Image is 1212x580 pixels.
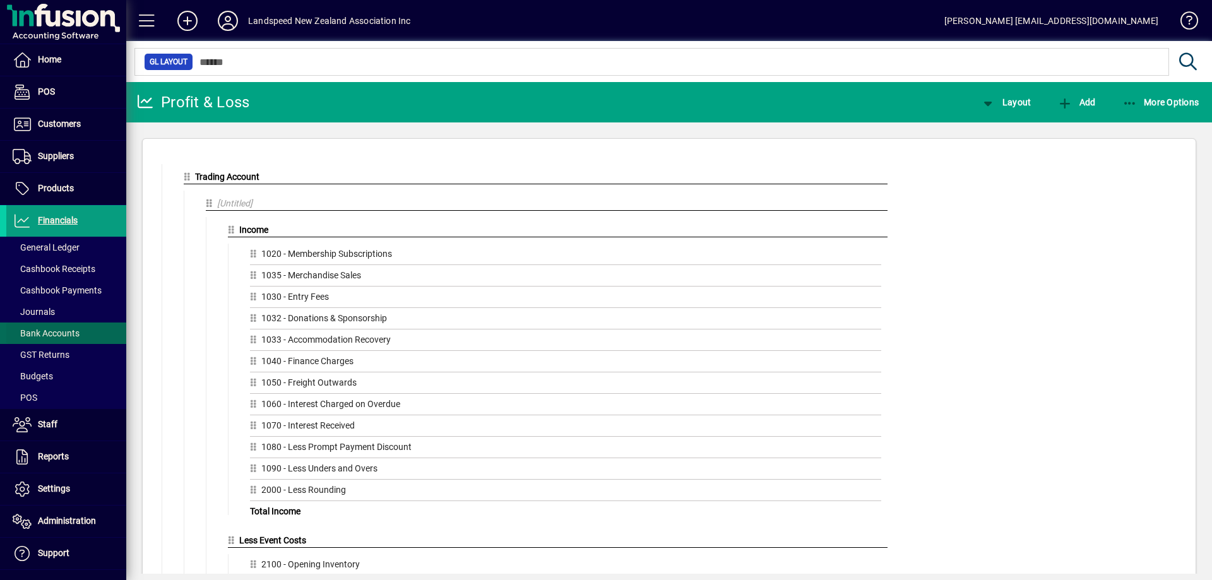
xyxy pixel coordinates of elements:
[13,307,55,317] span: Journals
[1122,97,1199,107] span: More Options
[13,350,69,360] span: GST Returns
[13,371,53,381] span: Budgets
[6,323,126,344] a: Bank Accounts
[38,419,57,429] span: Staff
[944,11,1158,31] div: [PERSON_NAME] [EMAIL_ADDRESS][DOMAIN_NAME]
[38,54,61,64] span: Home
[6,76,126,108] a: POS
[6,365,126,387] a: Budgets
[13,285,102,295] span: Cashbook Payments
[38,483,70,494] span: Settings
[217,198,252,208] span: [Untitled]
[167,9,208,32] button: Add
[150,56,187,68] span: GL Layout
[6,109,126,140] a: Customers
[250,312,881,329] div: 1032 - Donations & Sponsorship
[250,355,881,372] div: 1040 - Finance Charges
[6,506,126,537] a: Administration
[38,183,74,193] span: Products
[208,9,248,32] button: Profile
[6,344,126,365] a: GST Returns
[38,451,69,461] span: Reports
[250,376,881,394] div: 1050 - Freight Outwards
[250,483,881,501] div: 2000 - Less Rounding
[6,44,126,76] a: Home
[250,247,881,265] div: 1020 - Membership Subscriptions
[980,97,1031,107] span: Layout
[1171,3,1196,44] a: Knowledge Base
[250,419,881,437] div: 1070 - Interest Received
[6,409,126,441] a: Staff
[6,141,126,172] a: Suppliers
[6,538,126,569] a: Support
[6,473,126,505] a: Settings
[6,237,126,258] a: General Ledger
[195,172,259,182] span: Trading Account
[250,290,881,308] div: 1030 - Entry Fees
[38,86,55,97] span: POS
[6,280,126,301] a: Cashbook Payments
[38,548,69,558] span: Support
[38,516,96,526] span: Administration
[250,462,881,480] div: 1090 - Less Unders and Overs
[6,441,126,473] a: Reports
[248,11,410,31] div: Landspeed New Zealand Association Inc
[38,151,74,161] span: Suppliers
[239,535,306,545] span: Less Event Costs
[6,387,126,408] a: POS
[13,393,37,403] span: POS
[239,225,268,235] span: Income
[136,92,249,112] div: Profit & Loss
[38,215,78,225] span: Financials
[1057,97,1095,107] span: Add
[6,258,126,280] a: Cashbook Receipts
[250,441,881,458] div: 1080 - Less Prompt Payment Discount
[250,398,881,415] div: 1060 - Interest Charged on Overdue
[38,119,81,129] span: Customers
[6,301,126,323] a: Journals
[967,91,1044,114] app-page-header-button: View chart layout
[13,242,80,252] span: General Ledger
[977,91,1034,114] button: Layout
[250,558,881,576] div: 2100 - Opening Inventory
[1119,91,1203,114] button: More Options
[250,333,881,351] div: 1033 - Accommodation Recovery
[6,173,126,204] a: Products
[1054,91,1098,114] button: Add
[13,264,95,274] span: Cashbook Receipts
[13,328,80,338] span: Bank Accounts
[250,269,881,287] div: 1035 - Merchandise Sales
[250,506,300,516] span: Total Income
